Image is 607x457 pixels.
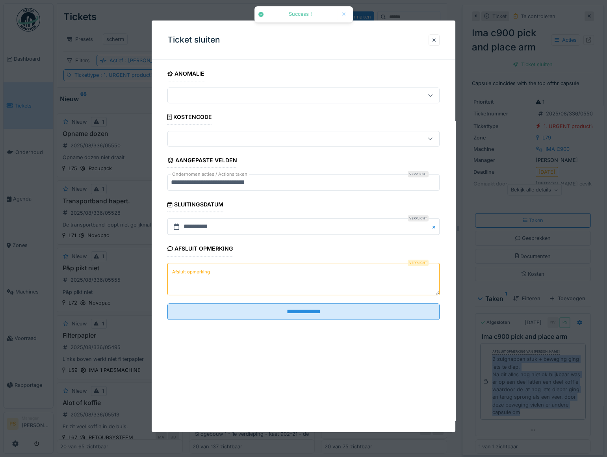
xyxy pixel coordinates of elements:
[167,111,212,124] div: Kostencode
[408,215,429,222] div: Verplicht
[431,219,440,235] button: Close
[167,35,220,45] h3: Ticket sluiten
[167,154,237,168] div: Aangepaste velden
[171,171,249,178] label: Ondernomen acties / Actions taken
[167,68,204,81] div: Anomalie
[171,267,212,277] label: Afsluit opmerking
[267,11,333,18] div: Success !
[167,243,233,256] div: Afsluit opmerking
[408,171,429,178] div: Verplicht
[167,199,223,212] div: Sluitingsdatum
[408,260,429,266] div: Verplicht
